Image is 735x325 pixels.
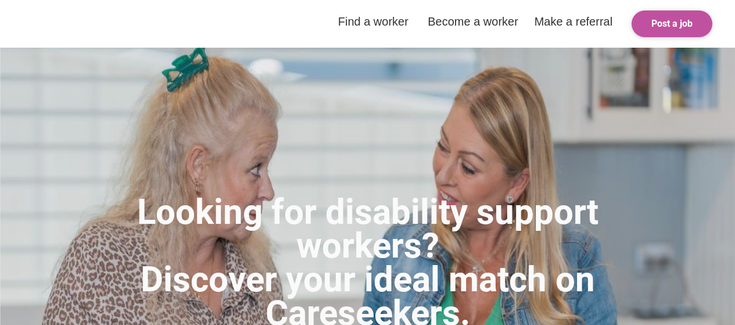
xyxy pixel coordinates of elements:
a: Become a worker [428,15,518,28]
a: Find a worker [338,15,408,28]
a: Make a referral [535,15,613,28]
a: Post a job [632,10,712,37]
b: Post a job [651,18,693,29]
